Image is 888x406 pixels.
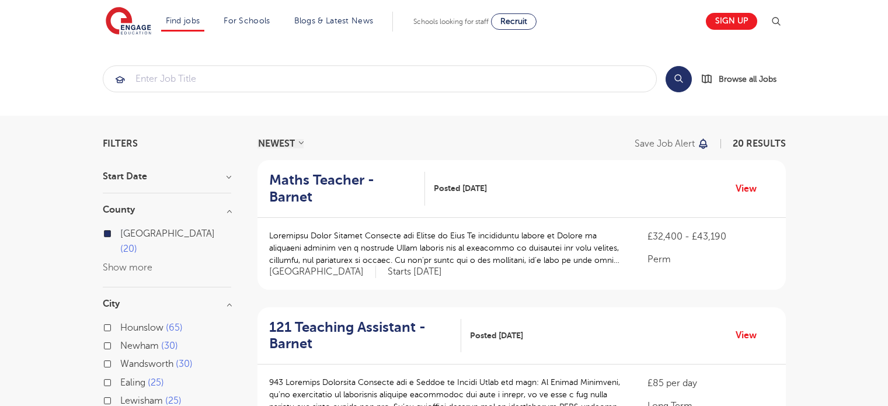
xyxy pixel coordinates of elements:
[148,377,164,388] span: 25
[647,376,774,390] p: £85 per day
[103,66,656,92] input: Submit
[666,66,692,92] button: Search
[269,319,461,353] a: 121 Teaching Assistant - Barnet
[120,377,145,388] span: Ealing
[491,13,537,30] a: Recruit
[269,172,425,206] a: Maths Teacher - Barnet
[120,359,173,369] span: Wandsworth
[120,377,128,385] input: Ealing 25
[120,228,128,236] input: [GEOGRAPHIC_DATA] 20
[166,322,183,333] span: 65
[166,16,200,25] a: Find jobs
[176,359,193,369] span: 30
[733,138,786,149] span: 20 RESULTS
[103,65,657,92] div: Submit
[701,72,786,86] a: Browse all Jobs
[120,359,128,366] input: Wandsworth 30
[161,341,178,351] span: 30
[434,182,487,195] span: Posted [DATE]
[388,266,442,278] p: Starts [DATE]
[269,230,625,266] p: Loremipsu Dolor Sitamet Consecte adi Elitse do Eius Te incididuntu labore et Dolore ma aliquaeni ...
[120,341,159,351] span: Newham
[120,322,163,333] span: Hounslow
[635,139,710,148] button: Save job alert
[500,17,527,26] span: Recruit
[120,395,128,403] input: Lewisham 25
[736,328,765,343] a: View
[224,16,270,25] a: For Schools
[120,395,163,406] span: Lewisham
[103,262,152,273] button: Show more
[647,230,774,244] p: £32,400 - £43,190
[120,322,128,330] input: Hounslow 65
[706,13,757,30] a: Sign up
[120,228,215,239] span: [GEOGRAPHIC_DATA]
[635,139,695,148] p: Save job alert
[736,181,765,196] a: View
[413,18,489,26] span: Schools looking for staff
[269,319,452,353] h2: 121 Teaching Assistant - Barnet
[719,72,776,86] span: Browse all Jobs
[120,341,128,348] input: Newham 30
[269,266,376,278] span: [GEOGRAPHIC_DATA]
[103,205,231,214] h3: County
[103,299,231,308] h3: City
[120,244,137,254] span: 20
[165,395,182,406] span: 25
[647,252,774,266] p: Perm
[106,7,151,36] img: Engage Education
[470,329,523,342] span: Posted [DATE]
[294,16,374,25] a: Blogs & Latest News
[103,172,231,181] h3: Start Date
[269,172,416,206] h2: Maths Teacher - Barnet
[103,139,138,148] span: Filters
